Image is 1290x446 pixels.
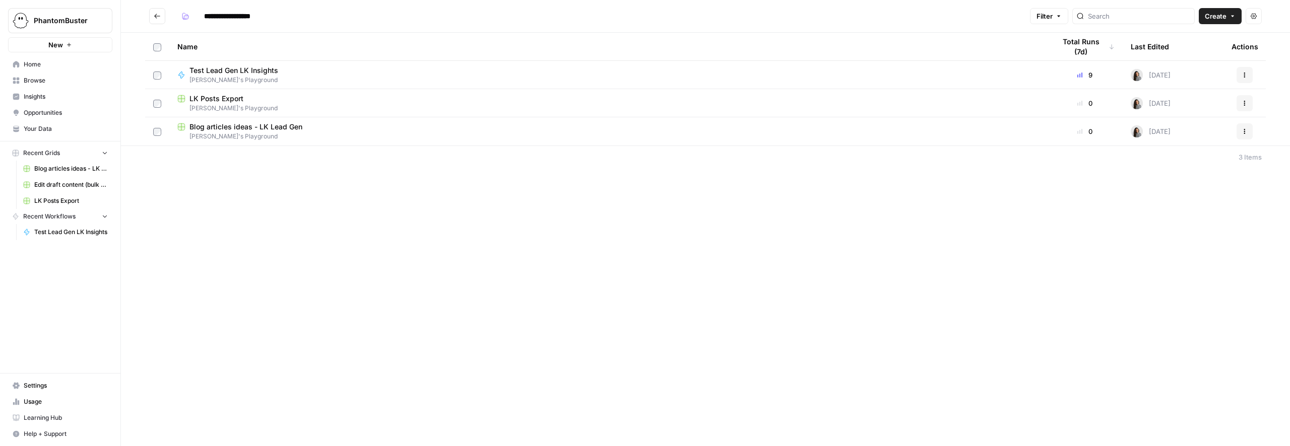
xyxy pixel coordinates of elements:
a: LK Posts Export[PERSON_NAME]'s Playground [177,94,1039,113]
span: LK Posts Export [189,94,243,104]
span: Test Lead Gen LK Insights [189,65,278,76]
img: lz557jgq6p4mpcn4bjdnrurvuo6a [1131,97,1143,109]
a: Test Lead Gen LK Insights[PERSON_NAME]'s Playground [177,65,1039,85]
span: Help + Support [24,429,108,438]
button: New [8,37,112,52]
span: Create [1205,11,1227,21]
span: Opportunities [24,108,108,117]
span: Settings [24,381,108,390]
a: Insights [8,89,112,105]
span: LK Posts Export [34,196,108,205]
span: Browse [24,76,108,85]
div: [DATE] [1131,125,1171,137]
span: Recent Grids [23,148,60,158]
span: Insights [24,92,108,101]
div: 0 [1055,98,1115,108]
a: Browse [8,72,112,89]
button: Recent Grids [8,145,112,161]
button: Create [1199,8,1242,24]
div: Name [177,33,1039,60]
span: Learning Hub [24,413,108,422]
span: [PERSON_NAME]'s Playground [177,104,1039,113]
span: [PERSON_NAME]'s Playground [189,76,286,85]
button: Go back [149,8,165,24]
button: Help + Support [8,426,112,442]
img: lz557jgq6p4mpcn4bjdnrurvuo6a [1131,125,1143,137]
a: Usage [8,394,112,410]
div: [DATE] [1131,97,1171,109]
img: lz557jgq6p4mpcn4bjdnrurvuo6a [1131,69,1143,81]
a: Blog articles ideas - LK Lead Gen [19,161,112,177]
a: Learning Hub [8,410,112,426]
span: Test Lead Gen LK Insights [34,228,108,237]
a: Test Lead Gen LK Insights [19,224,112,240]
a: Edit draft content (bulk backlog)- one time grid [19,177,112,193]
div: 0 [1055,126,1115,136]
span: Blog articles ideas - LK Lead Gen [189,122,302,132]
span: Edit draft content (bulk backlog)- one time grid [34,180,108,189]
div: 9 [1055,70,1115,80]
a: Opportunities [8,105,112,121]
span: Blog articles ideas - LK Lead Gen [34,164,108,173]
div: Last Edited [1131,33,1169,60]
div: 3 Items [1239,152,1262,162]
a: Home [8,56,112,72]
span: Filter [1037,11,1053,21]
a: LK Posts Export [19,193,112,209]
span: Recent Workflows [23,212,76,221]
div: Total Runs (7d) [1055,33,1115,60]
span: New [48,40,63,50]
input: Search [1088,11,1190,21]
span: Home [24,60,108,69]
a: Blog articles ideas - LK Lead Gen[PERSON_NAME]'s Playground [177,122,1039,141]
span: [PERSON_NAME]'s Playground [177,132,1039,141]
div: [DATE] [1131,69,1171,81]
a: Your Data [8,121,112,137]
img: PhantomBuster Logo [12,12,30,30]
button: Recent Workflows [8,209,112,224]
div: Actions [1232,33,1258,60]
a: Settings [8,378,112,394]
span: Usage [24,397,108,406]
span: Your Data [24,124,108,133]
button: Workspace: PhantomBuster [8,8,112,33]
button: Filter [1030,8,1068,24]
span: PhantomBuster [34,16,95,26]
